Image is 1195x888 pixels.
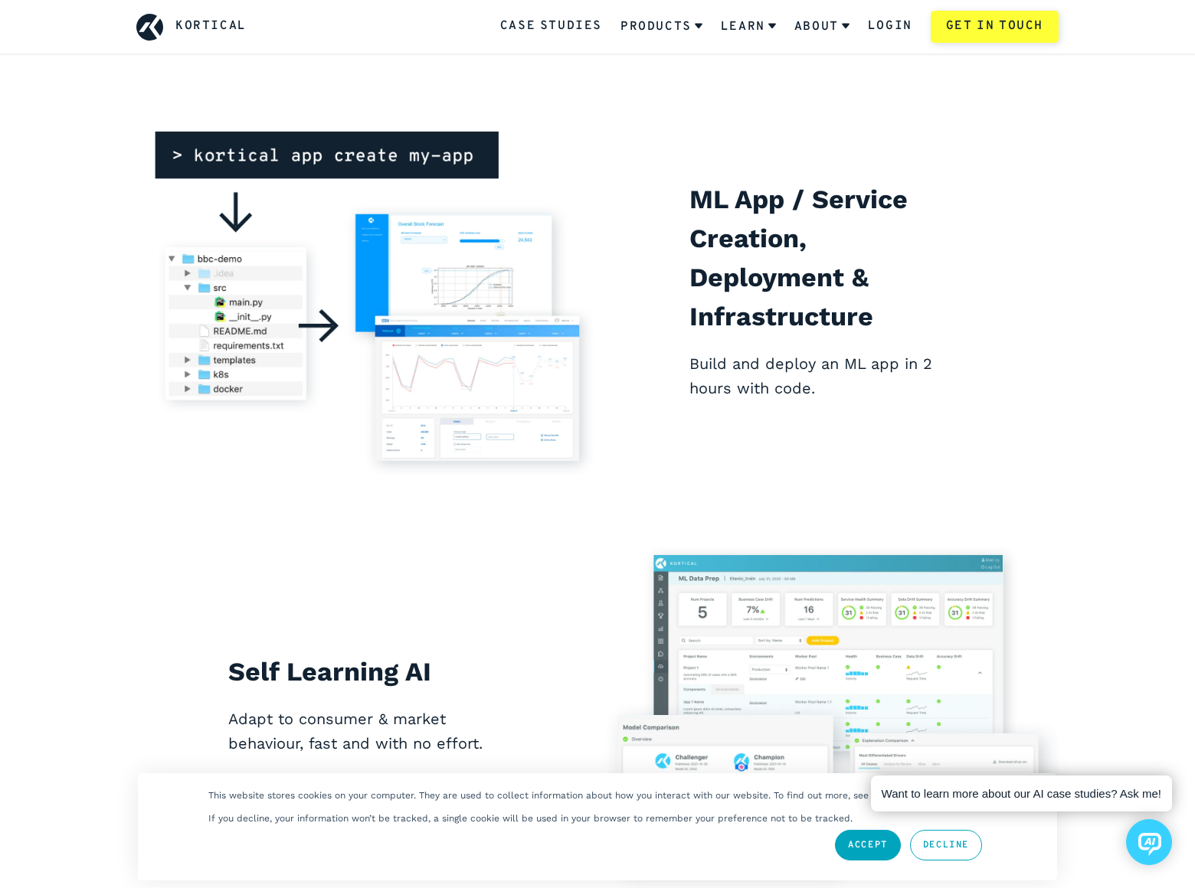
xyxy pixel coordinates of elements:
[500,17,602,37] a: Case Studies
[228,652,505,691] h2: Self Learning AI
[620,7,702,47] a: Products
[910,830,982,860] a: Decline
[175,17,247,37] a: Kortical
[208,790,951,801] p: This website stores cookies on your computer. They are used to collect information about how you ...
[721,7,776,47] a: Learn
[689,180,966,336] h2: ML App / Service Creation, Deployment & Infrastructure
[689,351,966,400] p: Build and deploy an ML app in 2 hours with code.
[794,7,850,47] a: About
[228,707,505,756] p: Adapt to consumer & market behaviour, fast and with no effort.
[931,11,1059,43] a: Get in touch
[136,108,597,485] img: ML App / Service Creation, Deployment & Infrastructure
[868,17,912,37] a: Login
[835,830,901,860] a: Accept
[208,813,853,824] p: If you decline, your information won’t be tracked, a single cookie will be used in your browser t...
